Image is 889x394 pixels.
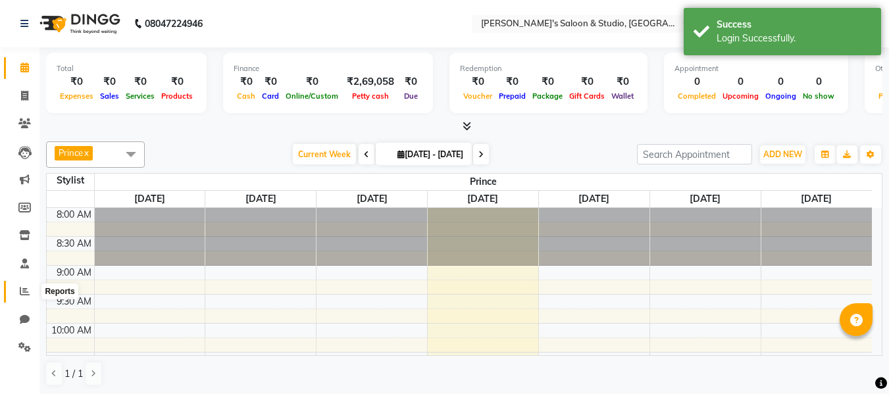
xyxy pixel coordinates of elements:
[57,74,97,89] div: ₹0
[282,74,342,89] div: ₹0
[83,147,89,158] a: x
[460,91,495,101] span: Voucher
[608,91,637,101] span: Wallet
[394,149,467,159] span: [DATE] - [DATE]
[349,91,392,101] span: Petty cash
[460,63,637,74] div: Redemption
[465,191,501,207] a: October 2, 2025
[95,174,873,190] span: Prince
[674,63,838,74] div: Appointment
[122,74,158,89] div: ₹0
[158,91,196,101] span: Products
[243,191,279,207] a: September 30, 2025
[64,367,83,381] span: 1 / 1
[798,191,834,207] a: October 5, 2025
[282,91,342,101] span: Online/Custom
[719,74,762,89] div: 0
[762,74,800,89] div: 0
[529,91,566,101] span: Package
[576,191,612,207] a: October 3, 2025
[637,144,752,164] input: Search Appointment
[97,91,122,101] span: Sales
[234,91,259,101] span: Cash
[293,144,356,164] span: Current Week
[529,74,566,89] div: ₹0
[54,208,94,222] div: 8:00 AM
[401,91,421,101] span: Due
[34,5,124,42] img: logo
[259,74,282,89] div: ₹0
[59,147,83,158] span: Prince
[97,74,122,89] div: ₹0
[122,91,158,101] span: Services
[608,74,637,89] div: ₹0
[234,63,422,74] div: Finance
[145,5,203,42] b: 08047224946
[717,18,871,32] div: Success
[57,91,97,101] span: Expenses
[460,74,495,89] div: ₹0
[566,91,608,101] span: Gift Cards
[47,174,94,187] div: Stylist
[495,91,529,101] span: Prepaid
[54,237,94,251] div: 8:30 AM
[54,266,94,280] div: 9:00 AM
[566,74,608,89] div: ₹0
[259,91,282,101] span: Card
[687,191,723,207] a: October 4, 2025
[132,191,168,207] a: September 29, 2025
[57,63,196,74] div: Total
[762,91,800,101] span: Ongoing
[719,91,762,101] span: Upcoming
[354,191,390,207] a: October 1, 2025
[49,324,94,337] div: 10:00 AM
[674,91,719,101] span: Completed
[41,283,78,299] div: Reports
[158,74,196,89] div: ₹0
[674,74,719,89] div: 0
[234,74,259,89] div: ₹0
[495,74,529,89] div: ₹0
[760,145,805,164] button: ADD NEW
[49,353,94,366] div: 10:30 AM
[717,32,871,45] div: Login Successfully.
[763,149,802,159] span: ADD NEW
[800,91,838,101] span: No show
[342,74,399,89] div: ₹2,69,058
[399,74,422,89] div: ₹0
[800,74,838,89] div: 0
